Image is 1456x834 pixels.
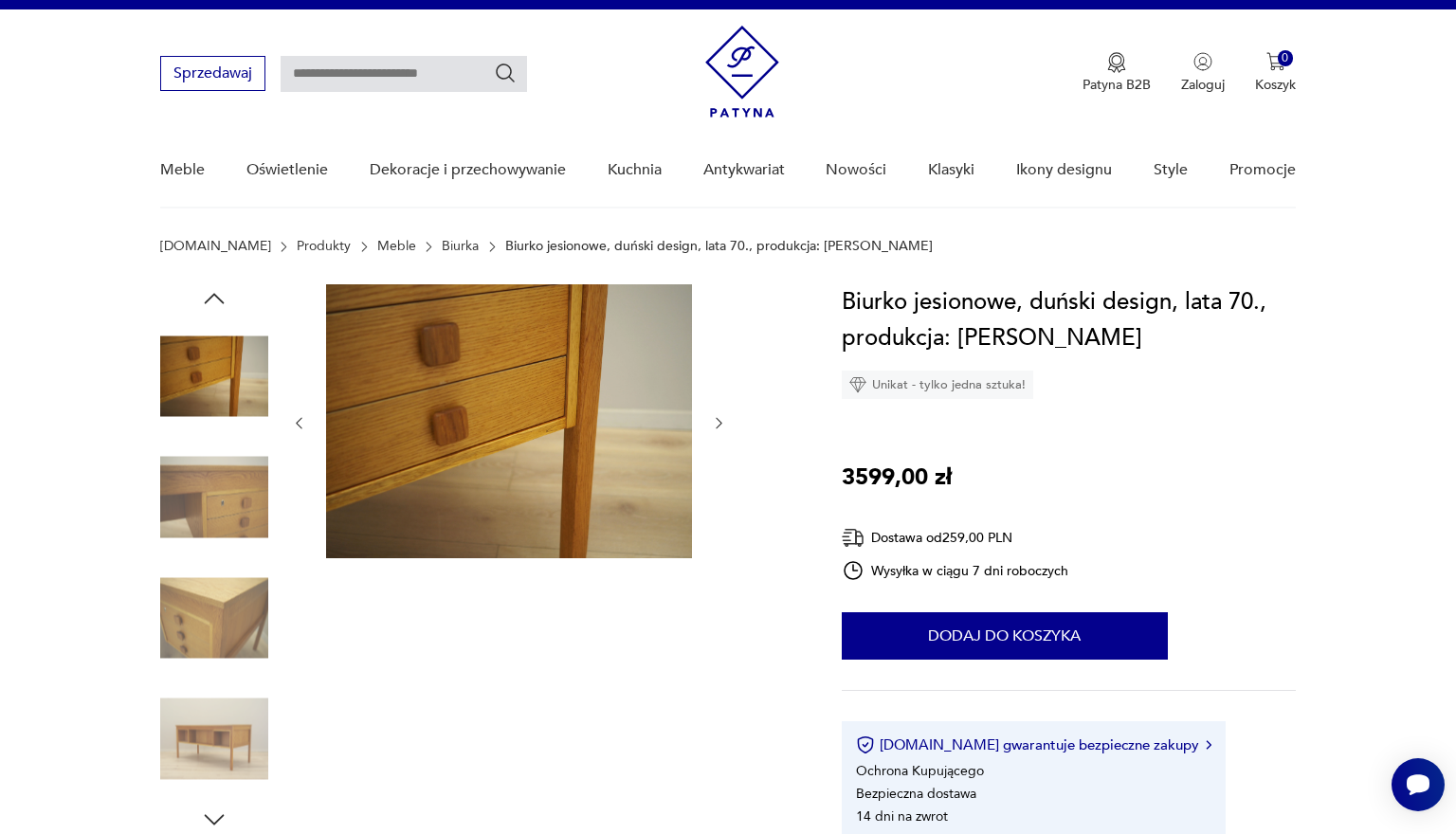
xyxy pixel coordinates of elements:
a: Nowości [826,134,886,207]
a: Antykwariat [703,134,785,207]
div: Dostawa od 259,00 PLN [842,526,1069,550]
img: Zdjęcie produktu Biurko jesionowe, duński design, lata 70., produkcja: Domino Møbler [160,564,268,672]
img: Ikona diamentu [849,376,866,393]
img: Ikona certyfikatu [856,735,875,754]
a: [DOMAIN_NAME] [160,239,271,254]
a: Promocje [1229,134,1296,207]
img: Ikona dostawy [842,526,864,550]
li: Ochrona Kupującego [856,762,984,780]
img: Ikona koszyka [1266,52,1285,71]
a: Sprzedawaj [160,68,265,82]
button: Szukaj [494,62,517,84]
p: Koszyk [1255,76,1296,94]
a: Ikony designu [1016,134,1112,207]
img: Ikonka użytkownika [1193,52,1212,71]
div: 0 [1278,50,1294,66]
a: Klasyki [928,134,974,207]
button: Sprzedawaj [160,56,265,91]
iframe: Smartsupp widget button [1392,758,1445,811]
a: Oświetlenie [246,134,328,207]
div: Wysyłka w ciągu 7 dni roboczych [842,559,1069,582]
div: Unikat - tylko jedna sztuka! [842,371,1033,399]
button: Dodaj do koszyka [842,612,1168,660]
a: Ikona medaluPatyna B2B [1083,52,1151,94]
p: Patyna B2B [1083,76,1151,94]
a: Meble [377,239,416,254]
a: Meble [160,134,205,207]
p: Zaloguj [1181,76,1225,94]
a: Biurka [442,239,479,254]
img: Ikona strzałki w prawo [1206,740,1211,750]
li: Bezpieczna dostawa [856,785,976,803]
button: Patyna B2B [1083,52,1151,94]
a: Dekoracje i przechowywanie [370,134,566,207]
p: 3599,00 zł [842,460,952,496]
img: Zdjęcie produktu Biurko jesionowe, duński design, lata 70., produkcja: Domino Møbler [160,685,268,793]
img: Zdjęcie produktu Biurko jesionowe, duński design, lata 70., produkcja: Domino Møbler [160,322,268,430]
img: Zdjęcie produktu Biurko jesionowe, duński design, lata 70., produkcja: Domino Møbler [160,444,268,552]
button: [DOMAIN_NAME] gwarantuje bezpieczne zakupy [856,735,1211,754]
a: Produkty [297,239,351,254]
img: Ikona medalu [1107,52,1126,73]
li: 14 dni na zwrot [856,807,948,825]
button: Zaloguj [1181,52,1225,94]
a: Style [1154,134,1188,207]
img: Patyna - sklep z meblami i dekoracjami vintage [705,26,779,118]
img: Zdjęcie produktu Biurko jesionowe, duński design, lata 70., produkcja: Domino Møbler [326,284,692,558]
button: 0Koszyk [1255,52,1296,94]
h1: Biurko jesionowe, duński design, lata 70., produkcja: [PERSON_NAME] [842,284,1296,356]
a: Kuchnia [608,134,662,207]
p: Biurko jesionowe, duński design, lata 70., produkcja: [PERSON_NAME] [505,239,933,254]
